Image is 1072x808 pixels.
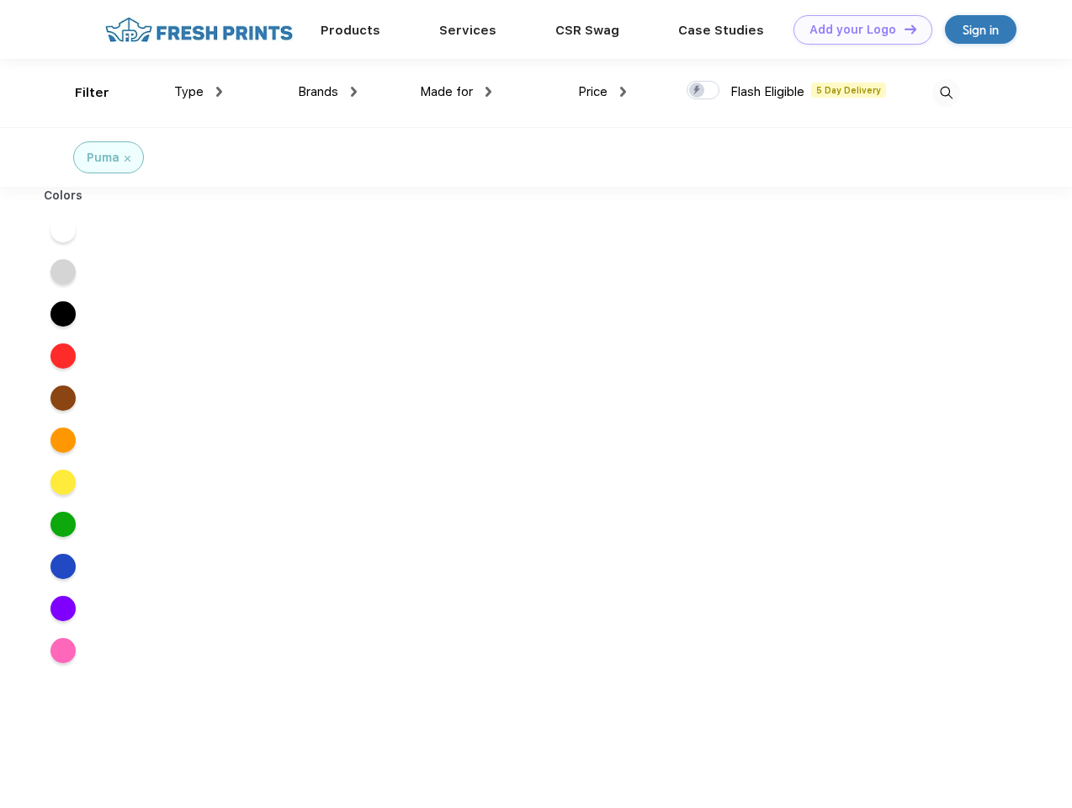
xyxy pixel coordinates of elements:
[298,84,338,99] span: Brands
[932,79,960,107] img: desktop_search.svg
[730,84,804,99] span: Flash Eligible
[905,24,916,34] img: DT
[578,84,608,99] span: Price
[963,20,999,40] div: Sign in
[321,23,380,38] a: Products
[75,83,109,103] div: Filter
[620,87,626,97] img: dropdown.png
[486,87,491,97] img: dropdown.png
[174,84,204,99] span: Type
[809,23,896,37] div: Add your Logo
[216,87,222,97] img: dropdown.png
[351,87,357,97] img: dropdown.png
[31,187,96,205] div: Colors
[87,149,119,167] div: Puma
[100,15,298,45] img: fo%20logo%202.webp
[125,156,130,162] img: filter_cancel.svg
[945,15,1016,44] a: Sign in
[439,23,496,38] a: Services
[555,23,619,38] a: CSR Swag
[420,84,473,99] span: Made for
[811,82,886,98] span: 5 Day Delivery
